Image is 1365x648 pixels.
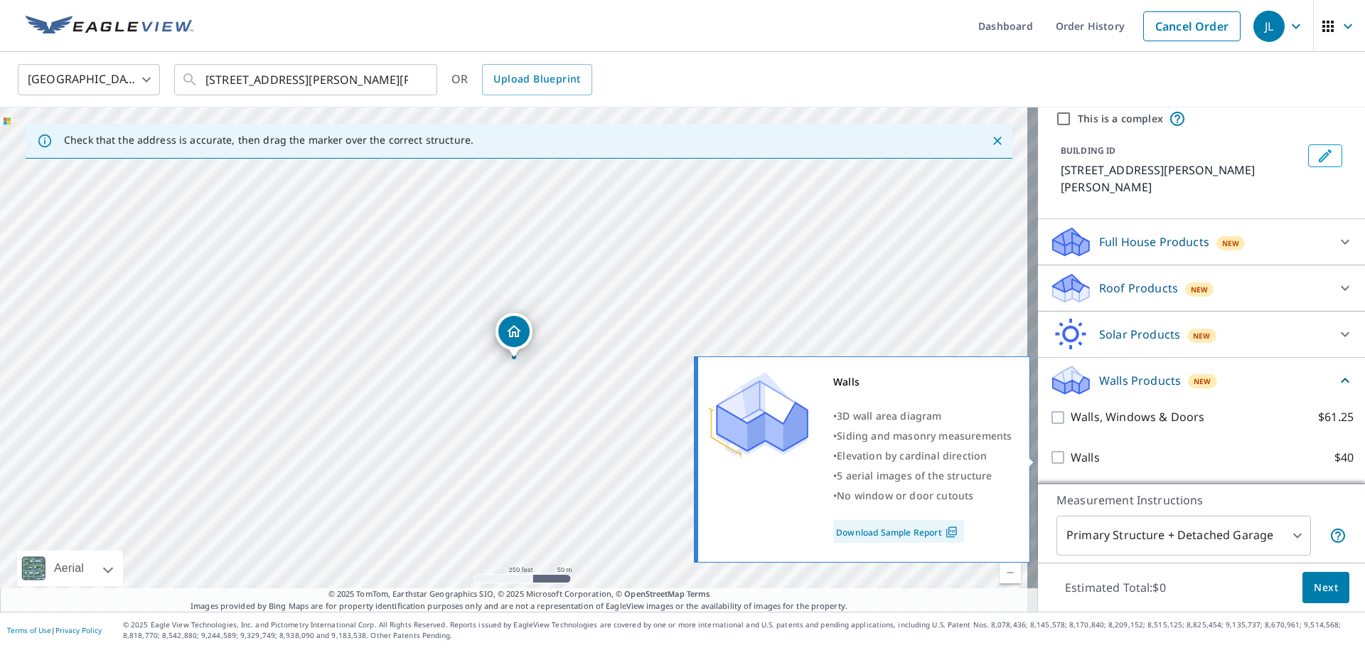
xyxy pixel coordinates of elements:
span: New [1222,238,1240,249]
span: New [1193,330,1211,341]
span: Siding and masonry measurements [837,429,1012,442]
p: Solar Products [1099,326,1180,343]
span: Upload Blueprint [493,70,580,88]
div: Roof ProductsNew [1049,271,1354,305]
div: OR [451,64,592,95]
a: OpenStreetMap [624,588,684,599]
p: $40 [1334,449,1354,467]
div: Walls [833,372,1012,392]
span: 3D wall area diagram [837,409,941,423]
a: Upload Blueprint [482,64,591,95]
a: Current Level 17, Zoom Out [1000,562,1021,583]
div: Aerial [50,551,88,586]
a: Terms [687,588,710,599]
p: Walls [1071,449,1100,467]
span: 5 aerial images of the structure [837,469,992,482]
p: Roof Products [1099,280,1178,297]
span: © 2025 TomTom, Earthstar Geographics SIO, © 2025 Microsoft Corporation, © [328,588,710,600]
div: Primary Structure + Detached Garage [1056,516,1311,556]
button: Edit building 1 [1308,144,1342,167]
span: New [1191,284,1209,295]
span: No window or door cutouts [837,489,973,502]
div: Solar ProductsNew [1049,317,1354,351]
p: $61.25 [1318,408,1354,426]
div: Dropped pin, building 1, Residential property, 7211 Westfield Woods Dr O Fallon, MO 63368 [496,313,532,357]
p: © 2025 Eagle View Technologies, Inc. and Pictometry International Corp. All Rights Reserved. Repo... [123,620,1358,641]
span: Your report will include the primary structure and a detached garage if one exists. [1329,527,1347,544]
a: Terms of Use [7,625,51,635]
p: Full House Products [1099,233,1209,250]
p: | [7,626,102,634]
p: Check that the address is accurate, then drag the marker over the correct structure. [64,134,473,147]
img: Pdf Icon [942,526,961,538]
p: Walls Products [1099,372,1181,389]
p: Measurement Instructions [1056,492,1347,509]
label: This is a complex [1078,112,1163,126]
span: Next [1314,579,1338,597]
span: New [1194,376,1211,387]
a: Cancel Order [1143,11,1241,41]
p: Estimated Total: $0 [1054,572,1177,603]
div: • [833,406,1012,426]
div: • [833,486,1012,506]
div: • [833,426,1012,446]
p: Walls, Windows & Doors [1071,408,1204,426]
div: Walls ProductsNew [1049,363,1354,397]
div: • [833,466,1012,486]
a: Download Sample Report [833,520,964,543]
button: Close [988,132,1007,150]
div: • [833,446,1012,466]
div: Aerial [17,551,123,586]
p: [STREET_ADDRESS][PERSON_NAME][PERSON_NAME] [1061,161,1302,196]
span: Elevation by cardinal direction [837,449,987,462]
input: Search by address or latitude-longitude [205,60,408,100]
div: JL [1253,11,1285,42]
div: Full House ProductsNew [1049,225,1354,259]
img: Premium [709,372,808,457]
img: EV Logo [26,16,193,37]
p: BUILDING ID [1061,144,1115,156]
div: [GEOGRAPHIC_DATA] [18,60,160,100]
button: Next [1302,572,1349,604]
a: Privacy Policy [55,625,102,635]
